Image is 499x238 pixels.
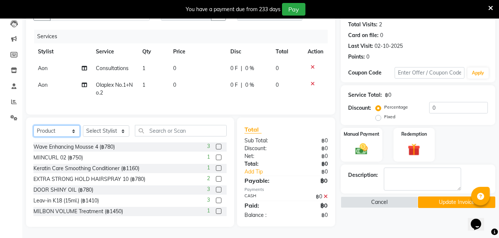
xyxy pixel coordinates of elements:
div: Payments [244,186,328,193]
th: Price [169,43,226,60]
span: 3 [207,185,210,193]
th: Service [91,43,138,60]
span: 0 [276,82,279,88]
div: Leav-in K18 (15ml.) (฿1410) [33,197,99,205]
div: Total Visits: [348,21,378,29]
span: Olaplex No.1+No.2 [96,82,133,96]
div: Wave Enhancing Mousse 4 (฿780) [33,143,115,151]
div: ฿0 [286,193,333,201]
img: _cash.svg [351,142,372,156]
button: Update Invoice [418,196,495,208]
span: 1 [207,207,210,215]
th: Qty [138,43,169,60]
div: Service Total: [348,91,382,99]
div: DOOR SHINY OIL (฿780) [33,186,93,194]
div: MILBON VOLUME Treatment (฿1450) [33,208,123,215]
div: Total: [239,160,286,168]
th: Stylist [33,43,91,60]
a: Add Tip [239,168,294,176]
span: | [241,81,242,89]
div: EXTRA STRONG HOLD HAIRSPRAY 10 (฿780) [33,175,145,183]
div: Net: [239,152,286,160]
div: CASH [239,193,286,201]
span: 0 % [245,65,254,72]
div: Sub Total: [239,137,286,145]
div: ฿0 [294,168,333,176]
div: Points: [348,53,365,61]
span: 0 [173,65,176,72]
input: Search or Scan [135,125,227,136]
img: _gift.svg [404,142,424,157]
span: 0 [173,82,176,88]
span: | [241,65,242,72]
span: 0 [276,65,279,72]
div: Payable: [239,176,286,185]
span: 1 [207,153,210,161]
div: 0 [380,32,383,39]
div: Coupon Code [348,69,395,77]
div: Services [34,30,333,43]
th: Disc [226,43,271,60]
span: 1 [142,82,145,88]
div: Description: [348,171,378,179]
label: Redemption [401,131,427,138]
div: ฿0 [286,176,333,185]
span: Total [244,126,262,133]
button: Pay [282,3,305,16]
span: 0 % [245,81,254,89]
th: Total [271,43,303,60]
div: 2 [379,21,382,29]
label: Fixed [384,113,395,120]
div: MIINCURL 02 (฿750) [33,154,83,162]
label: Percentage [384,104,408,110]
div: Discount: [239,145,286,152]
span: 0 F [230,65,238,72]
div: Discount: [348,104,371,112]
div: ฿0 [286,211,333,219]
span: 3 [207,142,210,150]
div: ฿0 [286,137,333,145]
div: ฿0 [385,91,391,99]
div: ฿0 [286,152,333,160]
div: Card on file: [348,32,379,39]
span: 3 [207,196,210,204]
div: You have a payment due from 233 days [186,6,281,13]
span: 0 F [230,81,238,89]
div: 02-10-2025 [375,42,403,50]
input: Enter Offer / Coupon Code [395,67,464,79]
div: Paid: [239,201,286,210]
span: Aon [38,65,48,72]
div: 0 [366,53,369,61]
label: Manual Payment [344,131,379,138]
span: 1 [207,164,210,172]
button: Apply [467,67,489,79]
span: Consultations [96,65,129,72]
div: Keratin Care Smoothing Conditioner (฿1160) [33,165,139,172]
iframe: chat widget [468,208,492,231]
span: Aon [38,82,48,88]
span: 2 [207,175,210,182]
span: 1 [142,65,145,72]
th: Action [303,43,328,60]
button: Cancel [341,196,418,208]
div: ฿0 [286,160,333,168]
div: ฿0 [286,201,333,210]
div: Last Visit: [348,42,373,50]
div: ฿0 [286,145,333,152]
div: Balance : [239,211,286,219]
